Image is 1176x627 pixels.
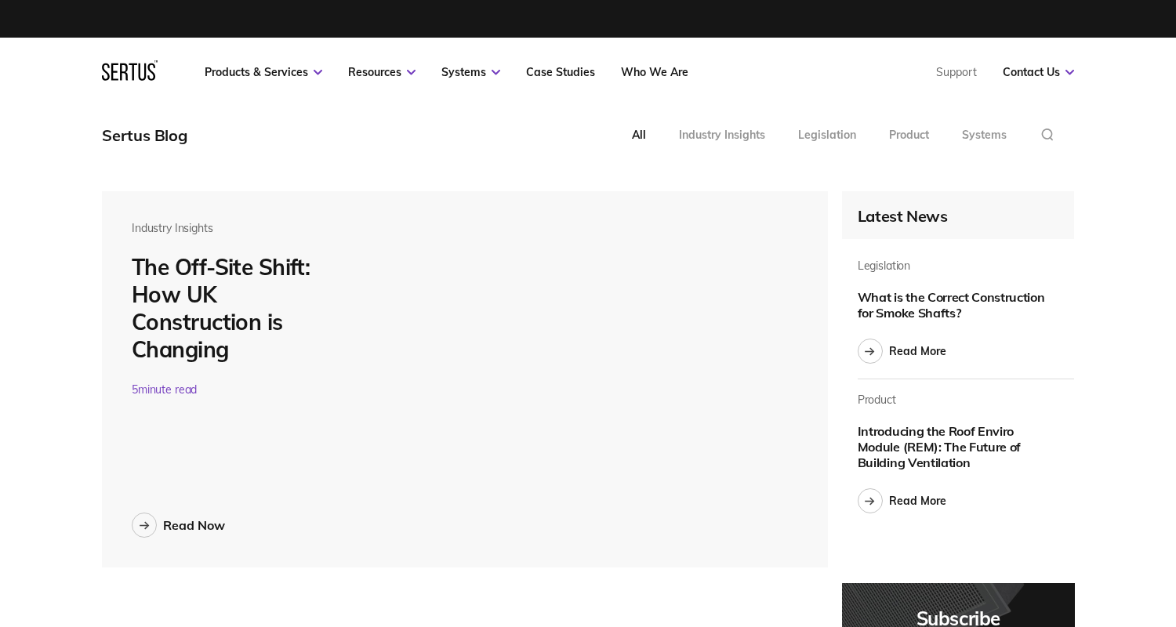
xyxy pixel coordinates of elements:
a: Systems [441,65,500,79]
a: Read More [858,488,946,513]
div: Systems [962,128,1007,142]
div: Industry Insights [132,221,319,235]
a: Case Studies [526,65,595,79]
div: Legislation [858,259,910,273]
div: Product [858,393,896,407]
div: The Off-Site Shift: How UK Construction is Changing [132,253,319,363]
div: Legislation [798,128,856,142]
div: Industry Insights [679,128,765,142]
div: Read More [889,344,946,358]
a: Read More [858,339,946,364]
a: Support [936,65,977,79]
div: Introducing the Roof Enviro Module (REM): The Future of Building Ventilation [858,423,1053,470]
div: Product [889,128,929,142]
div: What is the Correct Construction for Smoke Shafts? [858,289,1053,321]
div: Sertus Blog [102,125,187,145]
a: Contact Us [1003,65,1074,79]
div: 5 minute read [132,382,319,397]
div: Latest News [858,206,1058,226]
a: Products & Services [205,65,322,79]
a: Resources [348,65,416,79]
div: All [632,128,646,142]
a: Read Now [132,513,225,538]
div: Read More [889,494,946,508]
a: Who We Are [621,65,688,79]
div: Read Now [163,517,225,533]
